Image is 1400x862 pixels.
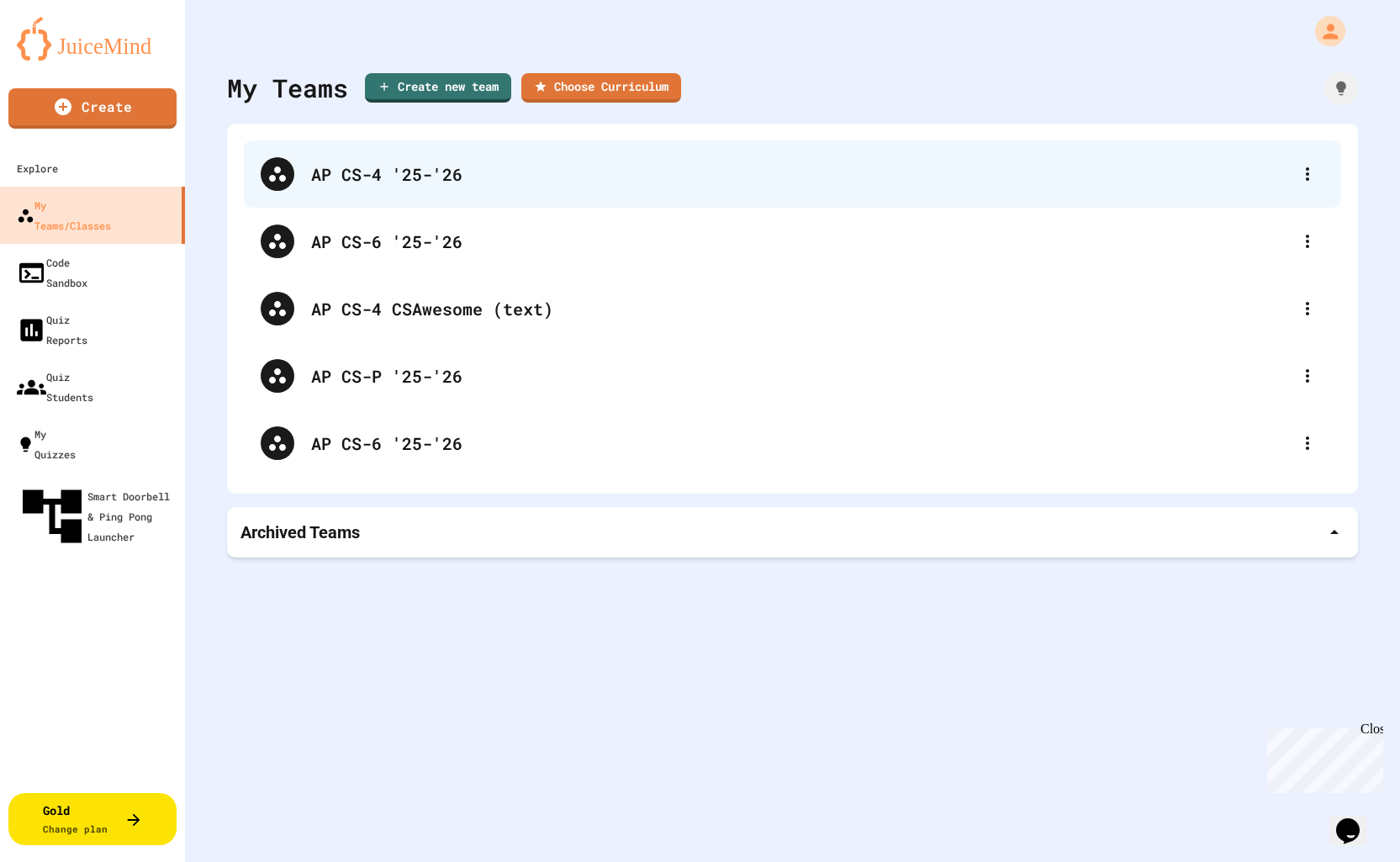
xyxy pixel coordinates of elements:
[17,367,93,407] div: Quiz Students
[311,229,1291,254] div: AP CS-6 '25-'26
[17,309,87,350] div: Quiz Reports
[1297,12,1350,50] div: My Account
[43,822,108,835] span: Change plan
[244,275,1341,342] div: AP CS-4 CSAwesome (text)
[17,17,168,61] img: logo-orange.svg
[244,140,1341,208] div: AP CS-4 '25-'26
[240,521,360,544] p: Archived Teams
[17,252,87,293] div: Code Sandbox
[521,73,681,103] a: Choose Curriculum
[17,481,178,552] div: Smart Doorbell & Ping Pong Launcher
[17,195,111,235] div: My Teams/Classes
[1324,71,1358,105] div: How it works
[7,7,116,107] div: Chat with us now!Close
[311,431,1291,456] div: AP CS-6 '25-'26
[365,73,511,103] a: Create new team
[8,88,177,129] a: Create
[1329,795,1383,845] iframe: chat widget
[227,69,348,107] div: My Teams
[244,208,1341,275] div: AP CS-6 '25-'26
[311,296,1291,321] div: AP CS-4 CSAwesome (text)
[311,363,1291,389] div: AP CS-P '25-'26
[43,801,108,837] div: Gold
[244,342,1341,410] div: AP CS-P '25-'26
[244,410,1341,477] div: AP CS-6 '25-'26
[17,158,58,178] div: Explore
[1260,722,1383,793] iframe: chat widget
[8,793,177,845] button: GoldChange plan
[17,424,76,464] div: My Quizzes
[311,161,1291,187] div: AP CS-4 '25-'26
